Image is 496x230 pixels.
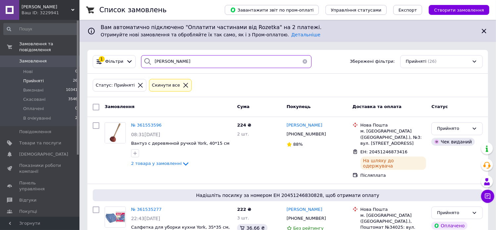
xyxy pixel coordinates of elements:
span: Виконані [23,87,44,93]
input: Пошук [3,23,78,35]
span: Завантажити звіт по пром-оплаті [230,7,314,13]
span: 0 [75,69,77,75]
div: Статус: Прийняті [94,82,136,89]
div: Ми не знайшли таких замовлень [91,195,485,203]
span: Замовлення [19,58,47,64]
span: Замовлення та повідомлення [19,41,79,53]
div: Cкинути все [151,82,181,89]
button: Створити замовлення [429,5,489,15]
div: Можливо, помилка в слові або у вас немає таких замовлень [91,205,485,211]
button: Завантажити звіт по пром-оплаті [225,5,319,15]
span: Отримуйте нові замовлення та обробляйте їх так само, як і з Пром-оплатою. [101,32,321,37]
button: Управління статусами [325,5,387,15]
img: Нічого не знайдено [238,133,337,180]
div: 1 [99,56,105,62]
span: Вам автоматично підключено "Оплатити частинами від Rozetka" на 2 платежі. [101,24,475,31]
span: Оплачені [23,106,44,112]
span: Фільтри [105,58,124,65]
span: КОМОРА БОБРА [22,4,71,10]
div: Ваш ID: 3229941 [22,10,79,16]
span: В очікуванні [23,115,51,121]
span: Показники роботи компанії [19,163,61,174]
span: Створити замовлення [434,8,484,13]
span: Товари та послуги [19,140,61,146]
span: Збережені фільтри: [350,58,395,65]
span: 2 [75,115,77,121]
span: Прийняті [23,78,44,84]
button: Очистить [298,55,312,68]
span: 3546 [68,96,77,102]
span: 26 [73,78,77,84]
span: Прийняті [406,58,426,65]
span: 10341 [66,87,77,93]
span: Повідомлення [19,129,51,135]
a: Детальніше [291,32,321,37]
span: (26) [428,59,437,64]
span: Експорт [399,8,417,13]
span: Покупці [19,209,37,214]
span: Управління статусами [331,8,381,13]
span: [DEMOGRAPHIC_DATA] [19,151,68,157]
span: 0 [75,106,77,112]
span: Нові [23,69,33,75]
button: Чат з покупцем [481,190,494,203]
input: Пошук за номером замовлення, ПІБ покупця, номером телефону, Email, номером накладної [141,55,312,68]
span: Панель управління [19,180,61,192]
span: Скасовані [23,96,46,102]
button: Експорт [393,5,422,15]
a: Створити замовлення [422,7,489,12]
span: Відгуки [19,197,36,203]
h1: Список замовлень [99,6,167,14]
